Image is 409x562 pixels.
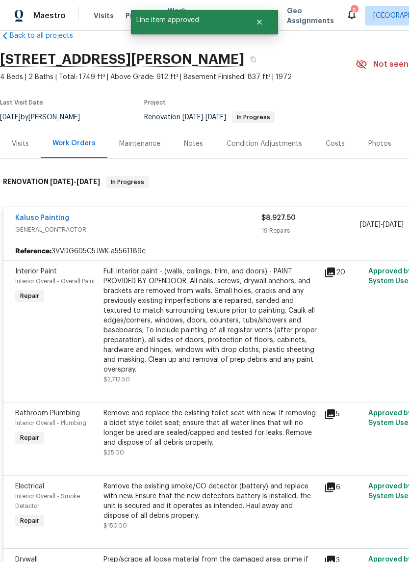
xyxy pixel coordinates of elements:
[15,278,95,284] span: Interior Overall - Overall Paint
[50,178,100,185] span: -
[368,139,391,149] div: Photos
[126,11,156,21] span: Projects
[16,516,43,526] span: Repair
[12,139,29,149] div: Visits
[77,178,100,185] span: [DATE]
[50,178,74,185] span: [DATE]
[103,523,127,529] span: $150.00
[360,220,404,230] span: -
[15,268,57,275] span: Interior Paint
[243,12,276,32] button: Close
[287,6,334,26] span: Geo Assignments
[16,291,43,301] span: Repair
[16,433,43,443] span: Repair
[103,267,318,375] div: Full Interior paint - (walls, ceilings, trim, and doors) - PAINT PROVIDED BY OPENDOOR. All nails,...
[33,11,66,21] span: Maestro
[15,483,44,490] span: Electrical
[324,408,362,420] div: 5
[383,221,404,228] span: [DATE]
[15,493,80,509] span: Interior Overall - Smoke Detector
[233,114,274,120] span: In Progress
[15,246,51,256] b: Reference:
[184,139,203,149] div: Notes
[205,114,226,121] span: [DATE]
[326,139,345,149] div: Costs
[103,408,318,448] div: Remove and replace the existing toilet seat with new. If removing a bidet style toilet seat; ensu...
[360,221,381,228] span: [DATE]
[52,138,96,148] div: Work Orders
[168,6,193,26] span: Work Orders
[227,139,302,149] div: Condition Adjustments
[103,376,130,382] span: $2,712.50
[261,226,360,236] div: 19 Repairs
[351,6,358,16] div: 5
[182,114,226,121] span: -
[144,114,275,121] span: Renovation
[15,420,86,426] span: Interior Overall - Plumbing
[94,11,114,21] span: Visits
[144,100,166,106] span: Project
[261,214,296,221] span: $8,927.50
[103,482,318,521] div: Remove the existing smoke/CO detector (battery) and replace with new. Ensure that the new detecto...
[15,410,80,417] span: Bathroom Plumbing
[3,176,100,188] h6: RENOVATION
[324,267,362,278] div: 20
[103,450,124,455] span: $25.00
[15,225,261,235] span: GENERAL_CONTRACTOR
[244,51,262,68] button: Copy Address
[119,139,160,149] div: Maintenance
[131,10,243,30] span: Line item approved
[15,214,69,221] a: Kaluso Painting
[324,482,362,493] div: 6
[182,114,203,121] span: [DATE]
[107,177,148,187] span: In Progress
